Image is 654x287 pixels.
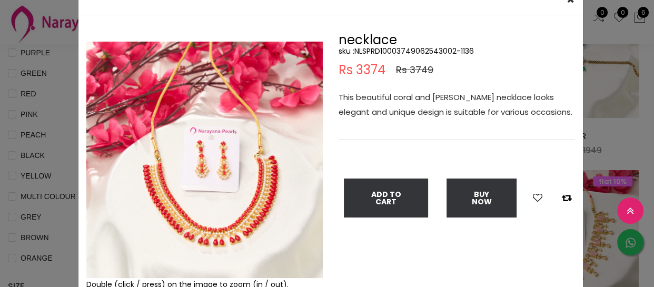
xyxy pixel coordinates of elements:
button: Add To Cart [344,179,428,217]
p: This beautiful coral and [PERSON_NAME] necklace looks elegant and unique design is suitable for v... [339,90,575,120]
button: Buy Now [447,179,517,217]
button: Add to wishlist [530,191,546,205]
img: Example [86,42,323,278]
h5: sku : NLSPRD10003749062543002-1136 [339,46,575,56]
span: Rs 3374 [339,64,385,76]
span: Rs 3749 [396,64,433,76]
button: Add to compare [559,191,575,205]
h2: necklace [339,34,575,46]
